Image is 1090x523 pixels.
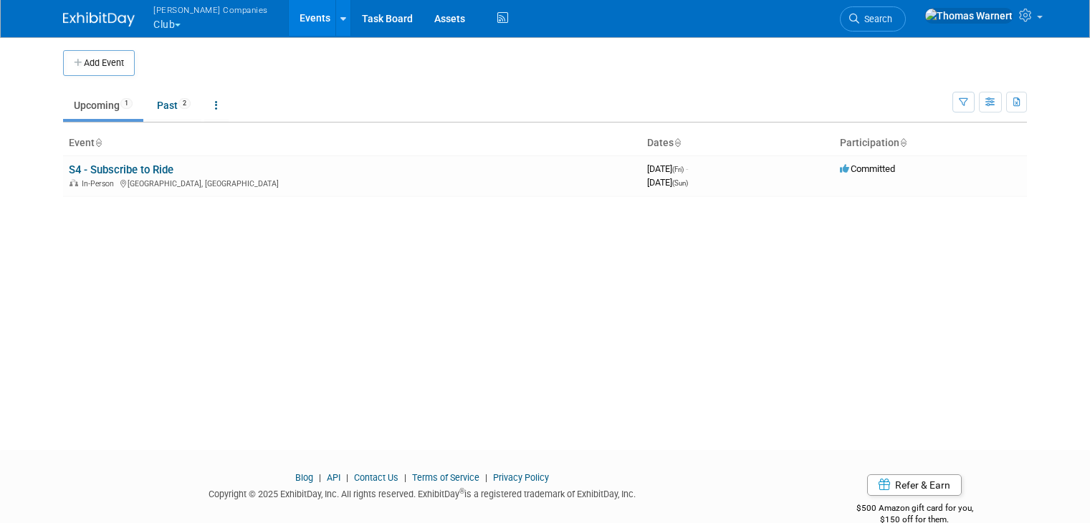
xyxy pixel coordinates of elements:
[834,131,1027,155] th: Participation
[641,131,834,155] th: Dates
[401,472,410,483] span: |
[672,165,684,173] span: (Fri)
[63,50,135,76] button: Add Event
[315,472,325,483] span: |
[146,92,201,119] a: Past2
[295,472,313,483] a: Blog
[899,137,907,148] a: Sort by Participation Type
[493,472,549,483] a: Privacy Policy
[867,474,962,496] a: Refer & Earn
[354,472,398,483] a: Contact Us
[153,2,268,17] span: [PERSON_NAME] Companies
[69,163,173,176] a: S4 - Subscribe to Ride
[672,179,688,187] span: (Sun)
[63,131,641,155] th: Event
[343,472,352,483] span: |
[840,163,895,174] span: Committed
[412,472,479,483] a: Terms of Service
[686,163,688,174] span: -
[95,137,102,148] a: Sort by Event Name
[178,98,191,109] span: 2
[120,98,133,109] span: 1
[647,177,688,188] span: [DATE]
[63,12,135,27] img: ExhibitDay
[63,484,780,501] div: Copyright © 2025 ExhibitDay, Inc. All rights reserved. ExhibitDay is a registered trademark of Ex...
[63,92,143,119] a: Upcoming1
[840,6,906,32] a: Search
[482,472,491,483] span: |
[70,179,78,186] img: In-Person Event
[82,179,118,188] span: In-Person
[327,472,340,483] a: API
[459,487,464,495] sup: ®
[674,137,681,148] a: Sort by Start Date
[69,177,636,188] div: [GEOGRAPHIC_DATA], [GEOGRAPHIC_DATA]
[924,8,1013,24] img: Thomas Warnert
[859,14,892,24] span: Search
[647,163,688,174] span: [DATE]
